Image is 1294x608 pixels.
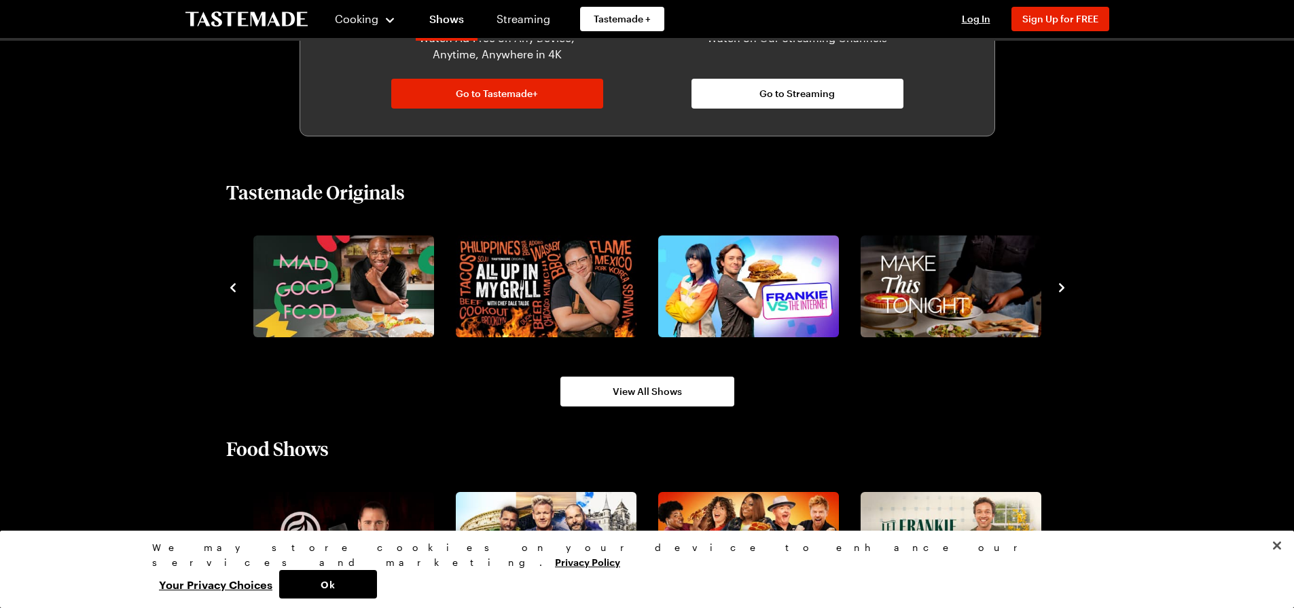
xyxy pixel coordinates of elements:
a: Shows [416,3,478,41]
div: 7 / 8 [855,231,1058,341]
a: Make this Tonight [858,235,1039,337]
div: 4 / 8 [248,231,450,341]
a: More information about your privacy, opens in a new tab [555,555,620,568]
a: Go to Streaming [691,79,903,109]
button: Ok [279,570,377,598]
img: Fire Masters [253,492,434,594]
a: Gordon Ramsay's Road Trip [453,492,634,594]
button: Close [1262,531,1292,560]
a: To Tastemade Home Page [185,12,308,27]
button: navigate to next item [1055,278,1068,294]
div: 5 / 8 [450,231,653,341]
img: Frankie vs. the Internet [658,235,839,337]
h2: Food Shows [226,436,329,461]
a: Let Frankie Cook [858,492,1039,594]
div: 4 / 10 [855,488,1058,598]
img: Let Frankie Cook [861,492,1041,594]
a: Frankie vs. the Internet [655,235,836,337]
span: Tastemade + [594,12,651,26]
span: Cooking [335,12,378,25]
button: Sign Up for FREE [1011,7,1109,31]
div: 2 / 10 [450,488,653,598]
span: Go to Streaming [759,87,835,100]
div: 6 / 8 [653,231,855,341]
a: All Up In My Grill [453,235,634,337]
a: Go to Tastemade+ [391,79,603,109]
a: Fire Masters [251,492,431,594]
p: Watch on Our Streaming Channels [700,30,895,62]
a: Forking Delicious: Top 10 Pizza Toppings [655,492,836,594]
button: Your Privacy Choices [152,570,279,598]
a: View All Shows [560,377,734,406]
div: Privacy [152,540,1130,598]
span: Sign Up for FREE [1022,13,1098,24]
img: All Up In My Grill [456,235,636,337]
div: We may store cookies on your device to enhance our services and marketing. [152,540,1130,570]
span: Log In [962,13,990,24]
h2: Tastemade Originals [226,180,405,204]
div: 3 / 10 [653,488,855,598]
button: navigate to previous item [226,278,240,294]
div: 1 / 10 [248,488,450,598]
button: Log In [949,12,1003,26]
img: Gordon Ramsay's Road Trip [456,492,636,594]
button: Cooking [335,3,397,35]
a: Mad Good Food [251,235,431,337]
span: View All Shows [613,385,682,398]
a: Tastemade + [580,7,664,31]
img: Forking Delicious: Top 10 Pizza Toppings [658,492,839,594]
img: Mad Good Food [253,235,434,337]
img: Make this Tonight [861,235,1041,337]
span: Go to Tastemade+ [456,87,538,100]
p: Watch Ad-Free on Any Device, Anytime, Anywhere in 4K [399,30,595,62]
